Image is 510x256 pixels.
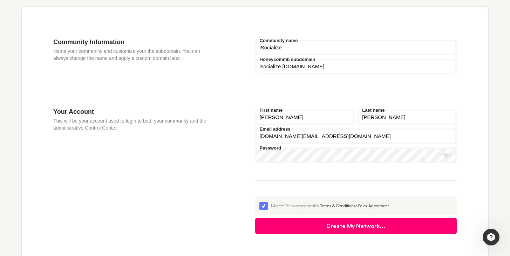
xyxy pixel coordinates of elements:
[358,110,457,125] input: Last name
[358,203,389,208] a: Sales Agreement
[483,229,499,245] iframe: Intercom live chat
[258,127,292,131] label: Email address
[258,146,283,150] label: Password
[255,59,457,74] input: your-subdomain.honeycommb.com
[320,203,355,208] a: Terms & Conditions
[255,129,457,144] input: Email address
[258,108,285,112] label: First name
[360,108,386,112] label: Last name
[53,48,213,62] p: Name your community and customize your the subdomain. You can always change the name and apply a ...
[255,40,457,55] input: Community name
[53,108,213,116] h3: Your Account
[258,38,300,43] label: Community name
[255,110,354,125] input: First name
[258,57,317,62] label: Honeycommb subdomain
[53,117,213,131] p: This will be your account used to login to both your community and the administrative Control Cen...
[53,38,213,46] h3: Community Information
[271,203,453,209] div: I Agree To Honeycommb's &
[441,150,451,161] button: Show password
[255,218,457,234] button: Create My Network...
